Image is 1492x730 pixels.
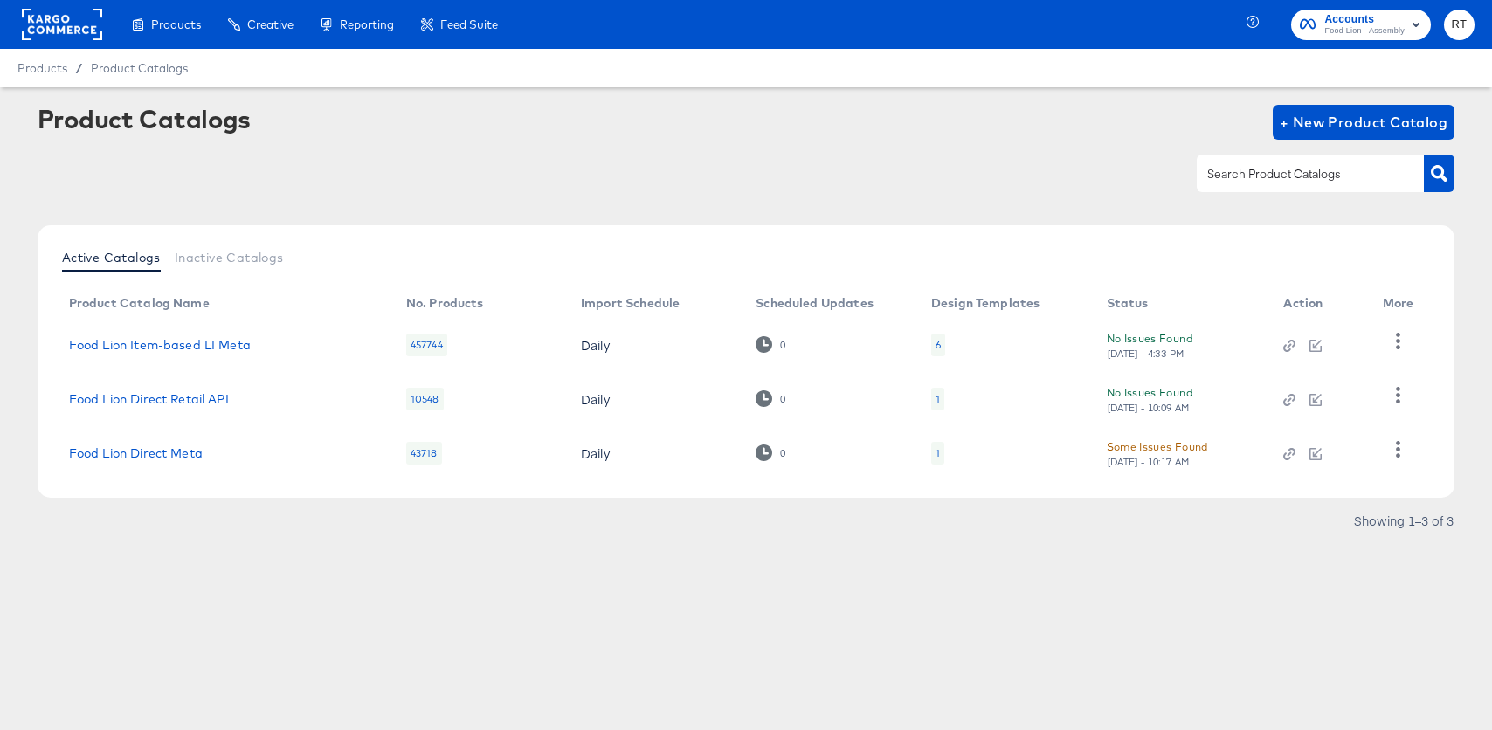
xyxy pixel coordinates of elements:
[17,61,67,75] span: Products
[69,392,229,406] a: Food Lion Direct Retail API
[38,105,251,133] div: Product Catalogs
[406,388,444,410] div: 10548
[779,447,786,459] div: 0
[567,318,742,372] td: Daily
[247,17,294,31] span: Creative
[1107,437,1208,468] button: Some Issues Found[DATE] - 10:17 AM
[581,296,680,310] div: Import Schedule
[936,392,940,406] div: 1
[1324,24,1405,38] span: Food Lion - Assembly
[756,390,786,407] div: 0
[1269,290,1369,318] th: Action
[406,334,447,356] div: 457744
[69,446,203,460] a: Food Lion Direct Meta
[779,339,786,351] div: 0
[69,296,210,310] div: Product Catalog Name
[756,296,874,310] div: Scheduled Updates
[406,296,484,310] div: No. Products
[931,388,944,410] div: 1
[936,446,940,460] div: 1
[1107,456,1191,468] div: [DATE] - 10:17 AM
[567,372,742,426] td: Daily
[1273,105,1455,140] button: + New Product Catalog
[1093,290,1270,318] th: Status
[756,444,786,461] div: 0
[440,17,498,31] span: Feed Suite
[91,61,188,75] a: Product Catalogs
[69,338,251,352] a: Food Lion Item-based LI Meta
[1204,164,1390,184] input: Search Product Catalogs
[931,296,1040,310] div: Design Templates
[567,426,742,480] td: Daily
[62,251,161,265] span: Active Catalogs
[931,334,945,356] div: 6
[756,336,786,353] div: 0
[1280,110,1448,134] span: + New Product Catalog
[67,61,91,75] span: /
[1324,10,1405,29] span: Accounts
[175,251,284,265] span: Inactive Catalogs
[1444,10,1475,40] button: RT
[151,17,201,31] span: Products
[936,338,941,352] div: 6
[1107,437,1208,456] div: Some Issues Found
[340,17,394,31] span: Reporting
[1451,15,1468,35] span: RT
[1291,10,1431,40] button: AccountsFood Lion - Assembly
[931,442,944,465] div: 1
[1369,290,1435,318] th: More
[406,442,442,465] div: 43718
[1353,514,1454,527] div: Showing 1–3 of 3
[779,393,786,405] div: 0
